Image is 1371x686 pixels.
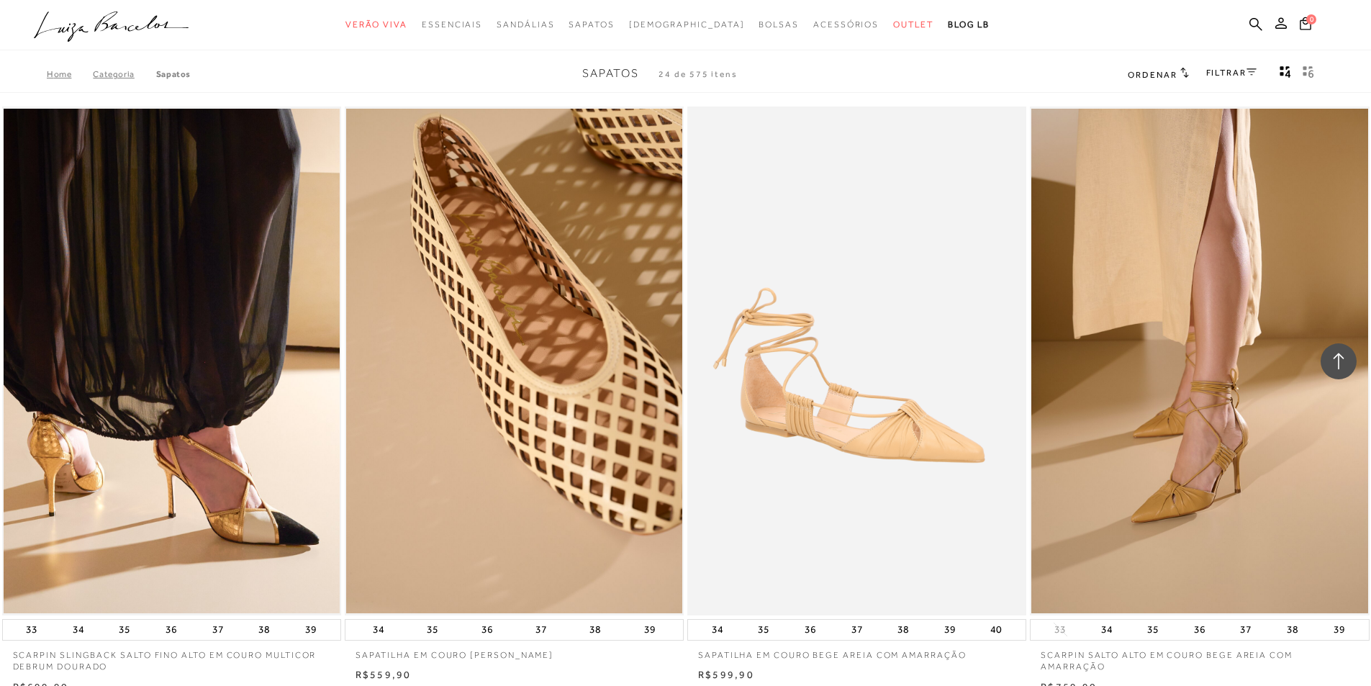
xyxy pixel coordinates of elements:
[847,620,867,640] button: 37
[1031,109,1367,613] a: SCARPIN SALTO ALTO EM COURO BEGE AREIA COM AMARRAÇÃO SCARPIN SALTO ALTO EM COURO BEGE AREIA COM A...
[1190,620,1210,640] button: 36
[948,12,990,38] a: BLOG LB
[698,669,754,680] span: R$599,90
[585,620,605,640] button: 38
[47,69,93,79] a: Home
[659,69,738,79] span: 24 de 575 itens
[22,620,42,640] button: 33
[1097,620,1117,640] button: 34
[629,19,745,30] span: [DEMOGRAPHIC_DATA]
[346,109,682,613] img: SAPATILHA EM COURO BAUNILHA VAZADA
[1306,14,1316,24] span: 0
[986,620,1006,640] button: 40
[254,620,274,640] button: 38
[422,19,482,30] span: Essenciais
[813,12,879,38] a: noSubCategoriesText
[422,12,482,38] a: noSubCategoriesText
[948,19,990,30] span: BLOG LB
[689,109,1025,613] img: SAPATILHA EM COURO BEGE AREIA COM AMARRAÇÃO
[208,620,228,640] button: 37
[477,620,497,640] button: 36
[346,109,682,613] a: SAPATILHA EM COURO BAUNILHA VAZADA SAPATILHA EM COURO BAUNILHA VAZADA
[687,641,1026,662] a: SAPATILHA EM COURO BEGE AREIA COM AMARRAÇÃO
[800,620,820,640] button: 36
[1206,68,1257,78] a: FILTRAR
[1050,623,1070,636] button: 33
[4,109,340,613] img: SCARPIN SLINGBACK SALTO FINO ALTO EM COURO MULTICOR DEBRUM DOURADO
[1128,70,1177,80] span: Ordenar
[497,12,554,38] a: noSubCategoriesText
[582,67,639,80] span: Sapatos
[345,12,407,38] a: noSubCategoriesText
[640,620,660,640] button: 39
[813,19,879,30] span: Acessórios
[1282,620,1303,640] button: 38
[1295,16,1316,35] button: 0
[1275,65,1295,84] button: Mostrar 4 produtos por linha
[345,641,684,662] a: SAPATILHA EM COURO [PERSON_NAME]
[4,109,340,613] a: SCARPIN SLINGBACK SALTO FINO ALTO EM COURO MULTICOR DEBRUM DOURADO SCARPIN SLINGBACK SALTO FINO A...
[301,620,321,640] button: 39
[93,69,155,79] a: Categoria
[689,109,1025,613] a: SAPATILHA EM COURO BEGE AREIA COM AMARRAÇÃO SAPATILHA EM COURO BEGE AREIA COM AMARRAÇÃO
[161,620,181,640] button: 36
[368,620,389,640] button: 34
[356,669,412,680] span: R$559,90
[1298,65,1318,84] button: gridText6Desc
[893,19,933,30] span: Outlet
[893,12,933,38] a: noSubCategoriesText
[759,12,799,38] a: noSubCategoriesText
[1329,620,1349,640] button: 39
[114,620,135,640] button: 35
[569,12,614,38] a: noSubCategoriesText
[629,12,745,38] a: noSubCategoriesText
[497,19,554,30] span: Sandálias
[1143,620,1163,640] button: 35
[893,620,913,640] button: 38
[345,19,407,30] span: Verão Viva
[68,620,89,640] button: 34
[1236,620,1256,640] button: 37
[531,620,551,640] button: 37
[754,620,774,640] button: 35
[759,19,799,30] span: Bolsas
[1031,109,1367,613] img: SCARPIN SALTO ALTO EM COURO BEGE AREIA COM AMARRAÇÃO
[569,19,614,30] span: Sapatos
[707,620,728,640] button: 34
[1030,641,1369,674] a: SCARPIN SALTO ALTO EM COURO BEGE AREIA COM AMARRAÇÃO
[2,641,341,674] a: SCARPIN SLINGBACK SALTO FINO ALTO EM COURO MULTICOR DEBRUM DOURADO
[156,69,191,79] a: Sapatos
[940,620,960,640] button: 39
[422,620,443,640] button: 35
